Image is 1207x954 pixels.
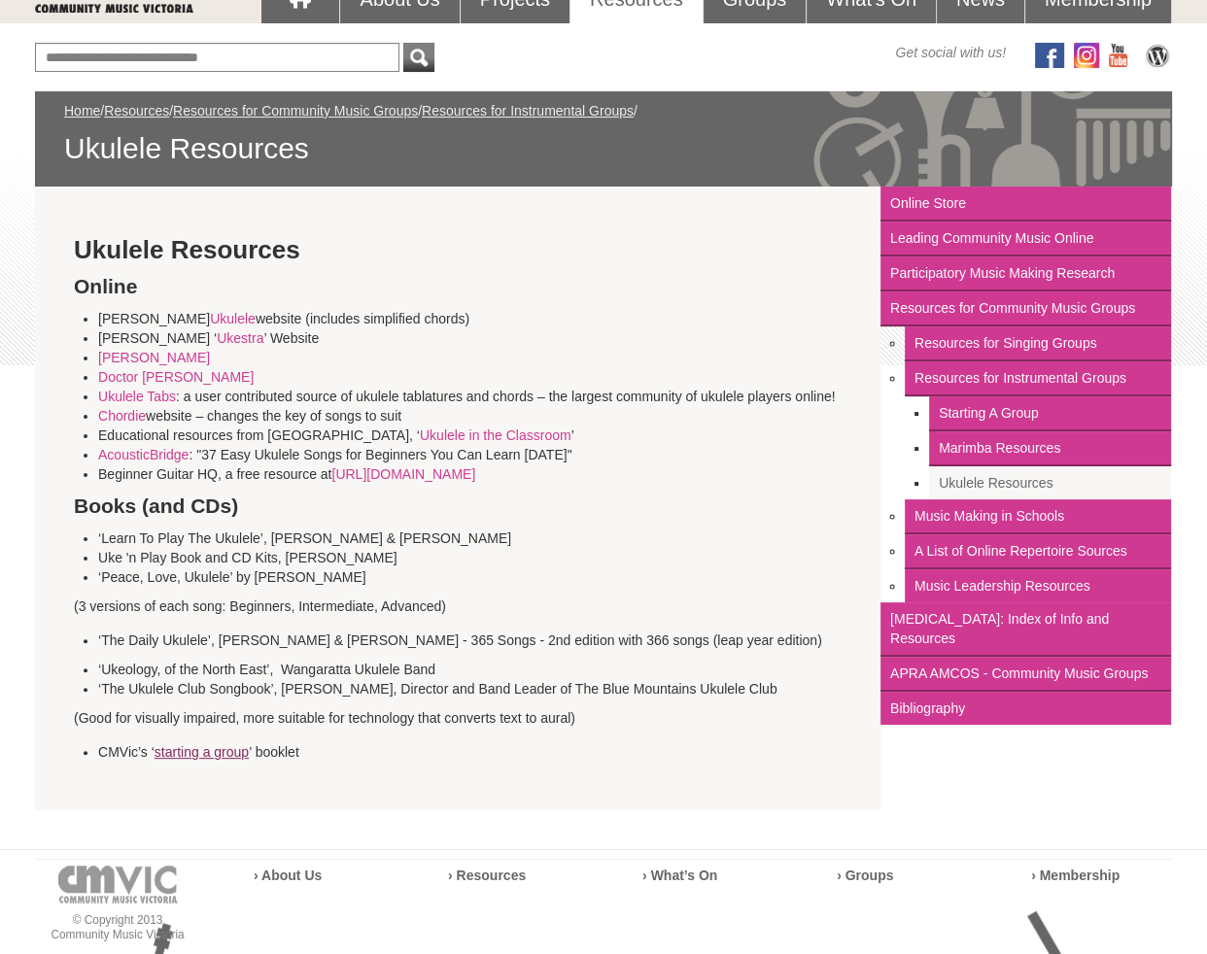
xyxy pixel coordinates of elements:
li: CMVic’s ‘ ’ booklet [98,742,866,762]
li: ‘Learn To Play The Ukulele’, [PERSON_NAME] & [PERSON_NAME] [98,528,866,548]
a: [MEDICAL_DATA]: Index of Info and Resources [880,602,1171,657]
li: Beginner Guitar HQ, a free resource at [98,464,866,484]
h3: Online [74,274,842,299]
a: Music Leadership Resources [905,569,1171,602]
li: [PERSON_NAME] ‘ ’ Website [98,328,866,348]
li: ‘The Ukulele Club Songbook’, [PERSON_NAME], Director and Band Leader of The Blue Mountains Ukulel... [98,679,866,698]
a: Ukestra [217,330,263,346]
a: Resources for Instrumental Groups [422,103,634,119]
li: [PERSON_NAME] website (includes simplified chords) [98,309,866,328]
a: › Resources [448,868,526,883]
a: Ukulele [210,311,256,326]
a: Online Store [880,187,1171,221]
a: [URL][DOMAIN_NAME] [331,466,475,482]
a: Resources for Instrumental Groups [905,361,1171,396]
a: Ukulele Resources [929,466,1171,499]
div: / / / / [64,101,1143,167]
img: icon-instagram.png [1074,43,1099,68]
a: starting a group [155,744,249,760]
span: Get social with us! [895,43,1006,62]
a: Bibliography [880,692,1171,725]
a: Resources for Community Music Groups [173,103,418,119]
a: Marimba Resources [929,431,1171,466]
li: website – changes the key of songs to suit [98,406,866,426]
li: ‘Peace, Love, Ukulele’ by [PERSON_NAME] [98,567,866,587]
a: Chordie [98,408,146,424]
a: Resources for Singing Groups [905,326,1171,361]
span: Ukulele Resources [64,130,1143,167]
h2: Ukulele Resources [74,235,842,264]
li: : "37 Easy Ukulele Songs for Beginners You Can Learn [DATE]" [98,445,866,464]
a: AcousticBridge [98,447,189,462]
li: : a user contributed source of ukulele tablatures and chords – the largest community of ukulele p... [98,387,866,406]
p: © Copyright 2013 Community Music Victoria [35,913,200,942]
a: APRA AMCOS - Community Music Groups [880,657,1171,692]
li: Educational resources from [GEOGRAPHIC_DATA], ‘ ’ [98,426,866,445]
a: › Groups [837,868,893,883]
a: Starting A Group [929,396,1171,431]
a: A List of Online Repertoire Sources [905,534,1171,569]
img: cmvic-logo-footer.png [58,866,178,903]
a: › About Us [254,868,322,883]
a: Music Making in Schools [905,499,1171,534]
a: [PERSON_NAME] [98,350,210,365]
a: Leading Community Music Online [880,221,1171,256]
a: Resources for Community Music Groups [880,291,1171,326]
a: Resources [104,103,169,119]
li: Uke 'n Play Book and CD Kits, [PERSON_NAME] [98,548,866,567]
a: Ukulele in the Classroom [420,427,571,443]
li: ‘The Daily Ukulele’, [PERSON_NAME] & [PERSON_NAME] - 365 Songs - 2nd edition with 366 songs (leap... [98,630,866,650]
p: (Good for visually impaired, more suitable for technology that converts text to aural) [74,630,842,728]
a: Participatory Music Making Research [880,256,1171,291]
a: Ukulele Tabs [98,389,176,404]
li: ‘Ukeology, of the North East’, Wangaratta Ukulele Band [98,660,866,679]
a: Doctor [PERSON_NAME] [98,369,254,385]
a: › Membership [1031,868,1120,883]
img: CMVic Blog [1143,43,1172,68]
h3: Books (and CDs) [74,309,842,519]
a: › What’s On [642,868,717,883]
p: (3 versions of each song: Beginners, Intermediate, Advanced) [74,533,842,616]
a: Home [64,103,100,119]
